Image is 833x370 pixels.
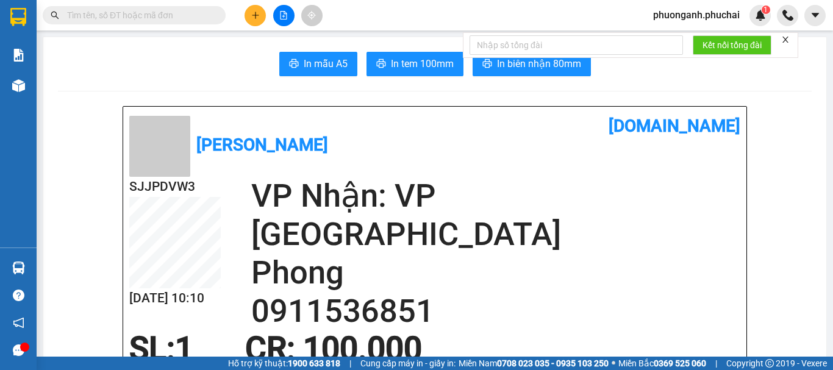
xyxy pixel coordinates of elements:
span: close [781,35,790,44]
button: printerIn tem 100mm [366,52,463,76]
img: phone-icon [782,10,793,21]
h2: VP Nhận: VP [GEOGRAPHIC_DATA] [251,177,740,254]
strong: 1900 633 818 [288,358,340,368]
img: warehouse-icon [12,261,25,274]
span: 1 [763,5,768,14]
strong: 0369 525 060 [654,358,706,368]
span: phuonganh.phuchai [643,7,749,23]
img: solution-icon [12,49,25,62]
h2: [DATE] 10:10 [129,288,221,308]
span: Miền Nam [459,357,609,370]
span: In mẫu A5 [304,56,348,71]
b: [PERSON_NAME] [196,135,328,155]
h2: 0911536851 [251,292,740,330]
span: In tem 100mm [391,56,454,71]
span: printer [376,59,386,70]
button: file-add [273,5,295,26]
span: file-add [279,11,288,20]
img: logo-vxr [10,8,26,26]
span: plus [251,11,260,20]
span: message [13,344,24,356]
img: icon-new-feature [755,10,766,21]
span: notification [13,317,24,329]
span: | [715,357,717,370]
img: warehouse-icon [12,79,25,92]
span: Cung cấp máy in - giấy in: [360,357,456,370]
button: plus [245,5,266,26]
button: printerIn mẫu A5 [279,52,357,76]
strong: 0708 023 035 - 0935 103 250 [497,358,609,368]
h2: Phong [251,254,740,292]
span: | [349,357,351,370]
span: caret-down [810,10,821,21]
h2: SJJPDVW3 [129,177,221,197]
span: ⚪️ [612,361,615,366]
span: copyright [765,359,774,368]
span: In biên nhận 80mm [497,56,581,71]
span: search [51,11,59,20]
input: Tìm tên, số ĐT hoặc mã đơn [67,9,211,22]
span: SL: [129,330,175,368]
span: CR : 100.000 [245,330,422,368]
span: printer [289,59,299,70]
span: Miền Bắc [618,357,706,370]
b: [DOMAIN_NAME] [609,116,740,136]
input: Nhập số tổng đài [470,35,683,55]
span: Hỗ trợ kỹ thuật: [228,357,340,370]
span: 1 [175,330,193,368]
button: caret-down [804,5,826,26]
sup: 1 [762,5,770,14]
button: Kết nối tổng đài [693,35,771,55]
button: printerIn biên nhận 80mm [473,52,591,76]
span: question-circle [13,290,24,301]
span: Kết nối tổng đài [703,38,762,52]
span: aim [307,11,316,20]
span: printer [482,59,492,70]
button: aim [301,5,323,26]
